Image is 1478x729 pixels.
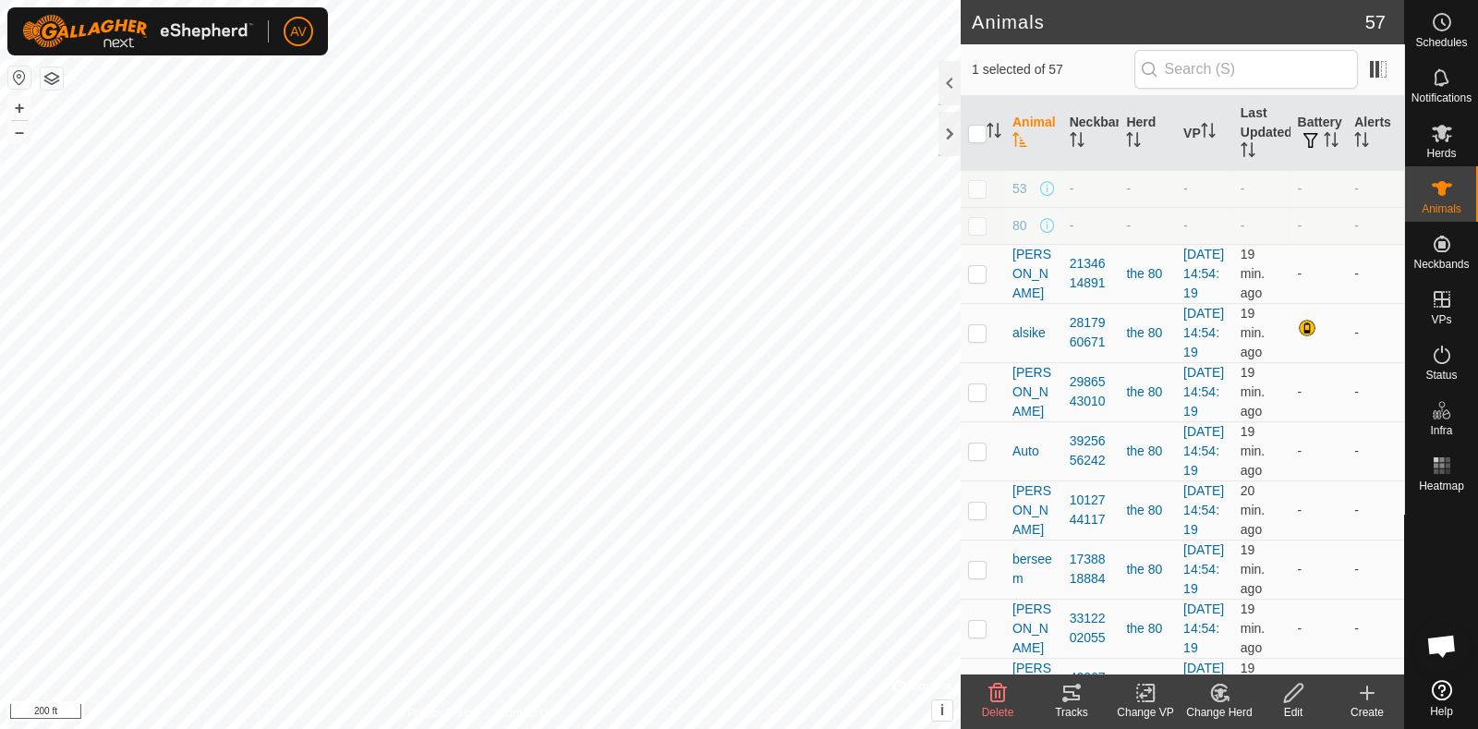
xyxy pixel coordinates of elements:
a: [DATE] 14:54:19 [1183,601,1224,655]
span: 1 selected of 57 [972,60,1134,79]
a: [DATE] 14:54:19 [1183,542,1224,596]
button: – [8,121,30,143]
td: - [1347,599,1404,658]
td: - [1347,303,1404,362]
a: Help [1405,673,1478,724]
div: Change Herd [1182,704,1256,721]
td: - [1347,170,1404,207]
td: - [1347,658,1404,717]
input: Search (S) [1134,50,1358,89]
span: Neckbands [1413,259,1469,270]
td: - [1290,540,1348,599]
span: Infra [1430,425,1452,436]
span: Oct 6, 2025, 5:38 AM [1241,424,1265,478]
th: Neckband [1062,96,1120,171]
span: - [1241,181,1245,196]
th: Herd [1119,96,1176,171]
p-sorticon: Activate to sort [1012,135,1027,150]
span: Oct 6, 2025, 5:38 AM [1241,306,1265,359]
span: Help [1430,706,1453,717]
td: - [1347,362,1404,421]
a: [DATE] 14:54:19 [1183,483,1224,537]
p-sorticon: Activate to sort [1354,135,1369,150]
td: - [1290,658,1348,717]
button: Map Layers [41,67,63,90]
span: Herds [1426,148,1456,159]
th: Battery [1290,96,1348,171]
div: - [1126,216,1169,236]
span: Oct 6, 2025, 5:37 AM [1241,247,1265,300]
div: the 80 [1126,442,1169,461]
span: alsike [1012,323,1046,343]
button: + [8,97,30,119]
div: the 80 [1126,619,1169,638]
div: 2986543010 [1070,372,1112,411]
div: the 80 [1126,323,1169,343]
p-sorticon: Activate to sort [987,126,1001,140]
td: - [1347,207,1404,244]
th: Last Updated [1233,96,1290,171]
div: - [1070,179,1112,199]
span: 53 [1012,179,1027,199]
span: Animals [1422,203,1461,214]
th: VP [1176,96,1233,171]
td: - [1347,540,1404,599]
h2: Animals [972,11,1365,33]
span: 80 [1012,216,1027,236]
a: Contact Us [499,705,553,722]
div: 2134614891 [1070,254,1112,293]
span: [PERSON_NAME] [1012,600,1055,658]
p-sorticon: Activate to sort [1070,135,1084,150]
button: Reset Map [8,67,30,89]
a: [DATE] 14:54:19 [1183,306,1224,359]
span: [PERSON_NAME] [1012,245,1055,303]
span: - [1241,218,1245,233]
td: - [1290,207,1348,244]
div: - [1070,216,1112,236]
span: [PERSON_NAME] [1012,481,1055,540]
span: Notifications [1411,92,1472,103]
td: - [1290,480,1348,540]
td: - [1290,244,1348,303]
p-sorticon: Activate to sort [1126,135,1141,150]
th: Alerts [1347,96,1404,171]
span: Schedules [1415,37,1467,48]
img: Gallagher Logo [22,15,253,48]
p-sorticon: Activate to sort [1201,126,1216,140]
span: Oct 6, 2025, 5:37 AM [1241,483,1265,537]
div: Tracks [1035,704,1108,721]
div: Change VP [1108,704,1182,721]
div: the 80 [1126,560,1169,579]
td: - [1290,170,1348,207]
div: 3312202055 [1070,609,1112,648]
th: Animal [1005,96,1062,171]
td: - [1347,421,1404,480]
a: [DATE] 14:54:19 [1183,424,1224,478]
app-display-virtual-paddock-transition: - [1183,181,1188,196]
div: - [1126,179,1169,199]
p-sorticon: Activate to sort [1241,145,1255,160]
div: 4206704896 [1070,668,1112,707]
span: Status [1425,370,1457,381]
a: [DATE] 14:54:19 [1183,365,1224,419]
button: i [932,700,952,721]
app-display-virtual-paddock-transition: - [1183,218,1188,233]
span: i [940,702,944,718]
div: Open chat [1414,618,1470,674]
span: [PERSON_NAME] [1012,363,1055,421]
div: 2817960671 [1070,313,1112,352]
span: 57 [1365,8,1386,36]
td: - [1290,421,1348,480]
span: Oct 6, 2025, 5:38 AM [1241,542,1265,596]
span: berseem [1012,550,1055,589]
a: Privacy Policy [407,705,477,722]
div: the 80 [1126,264,1169,284]
span: VPs [1431,314,1451,325]
a: [DATE] 14:54:19 [1183,661,1224,714]
p-sorticon: Activate to sort [1324,135,1339,150]
span: Oct 6, 2025, 5:37 AM [1241,601,1265,655]
td: - [1290,599,1348,658]
span: AV [290,22,307,42]
td: - [1347,244,1404,303]
span: [PERSON_NAME] [1012,659,1055,717]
